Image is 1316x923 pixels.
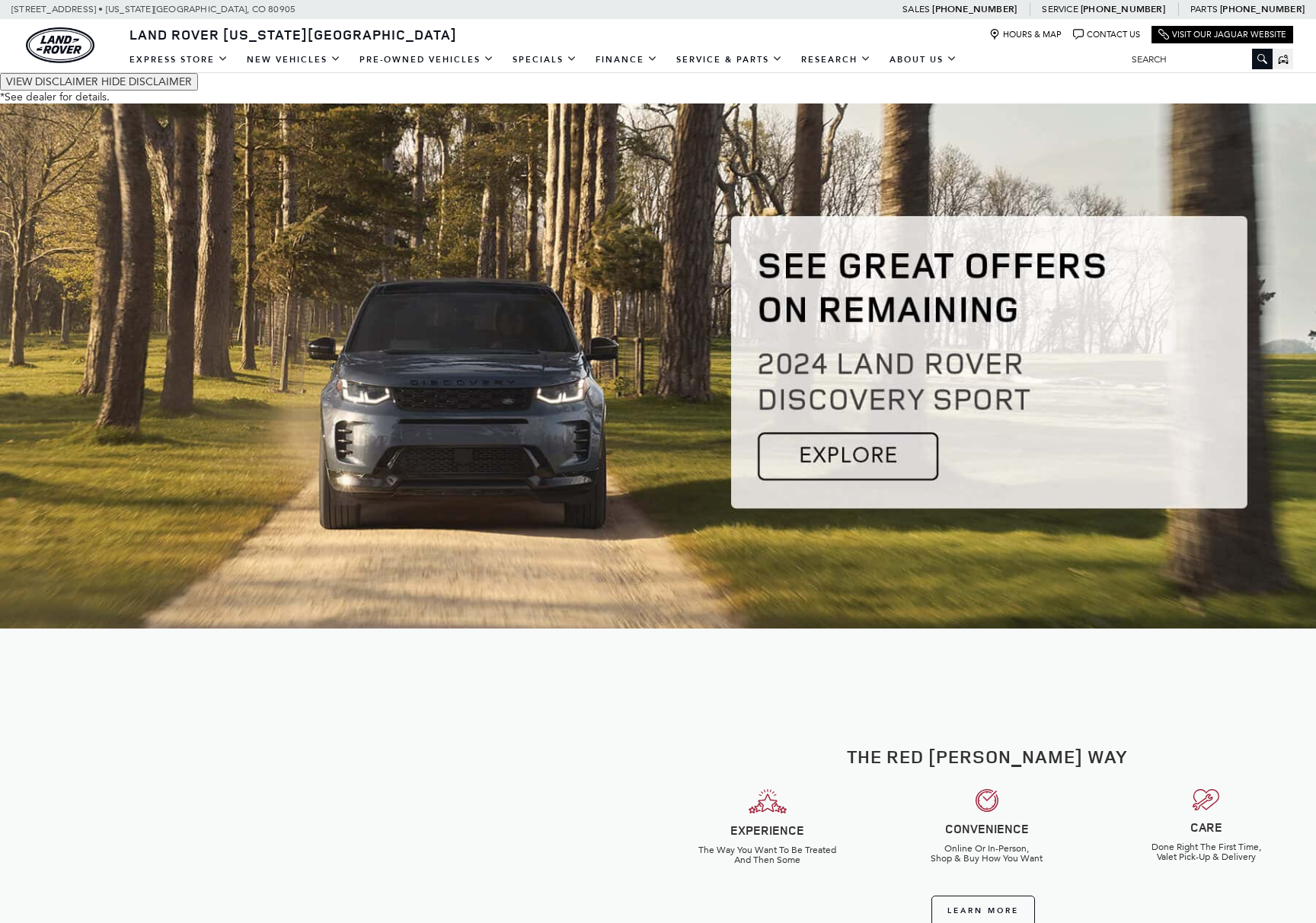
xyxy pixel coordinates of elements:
[1108,842,1305,862] h6: Done Right The First Time, Valet Pick-Up & Delivery
[1081,3,1165,15] a: [PHONE_NUMBER]
[26,27,94,63] a: land-rover
[880,46,966,73] a: About Us
[1190,819,1222,835] strong: CARE
[1042,4,1078,14] span: Service
[902,4,930,14] span: Sales
[503,46,586,73] a: Specials
[730,822,804,839] strong: EXPERIENCE
[1120,50,1273,68] input: Search
[669,746,1305,766] h2: The Red [PERSON_NAME] Way
[11,4,295,14] a: [STREET_ADDRESS] • [US_STATE][GEOGRAPHIC_DATA], CO 80905
[889,844,1085,864] h6: Online Or In-Person, Shop & Buy How You Want
[350,46,503,73] a: Pre-Owned Vehicles
[932,3,1017,15] a: [PHONE_NUMBER]
[669,845,866,865] h6: The Way You Want To Be Treated And Then Some
[667,46,792,73] a: Service & Parts
[120,46,966,73] nav: Main Navigation
[120,46,238,73] a: EXPRESS STORE
[792,46,880,73] a: Research
[945,820,1029,837] strong: CONVENIENCE
[6,75,98,88] span: VIEW DISCLAIMER
[26,27,94,63] img: Land Rover
[586,46,667,73] a: Finance
[120,25,466,43] a: Land Rover [US_STATE][GEOGRAPHIC_DATA]
[1220,3,1305,15] a: [PHONE_NUMBER]
[1190,4,1218,14] span: Parts
[1073,29,1140,40] a: Contact Us
[101,75,192,88] span: HIDE DISCLAIMER
[129,25,457,43] span: Land Rover [US_STATE][GEOGRAPHIC_DATA]
[1158,29,1286,40] a: Visit Our Jaguar Website
[238,46,350,73] a: New Vehicles
[989,29,1062,40] a: Hours & Map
